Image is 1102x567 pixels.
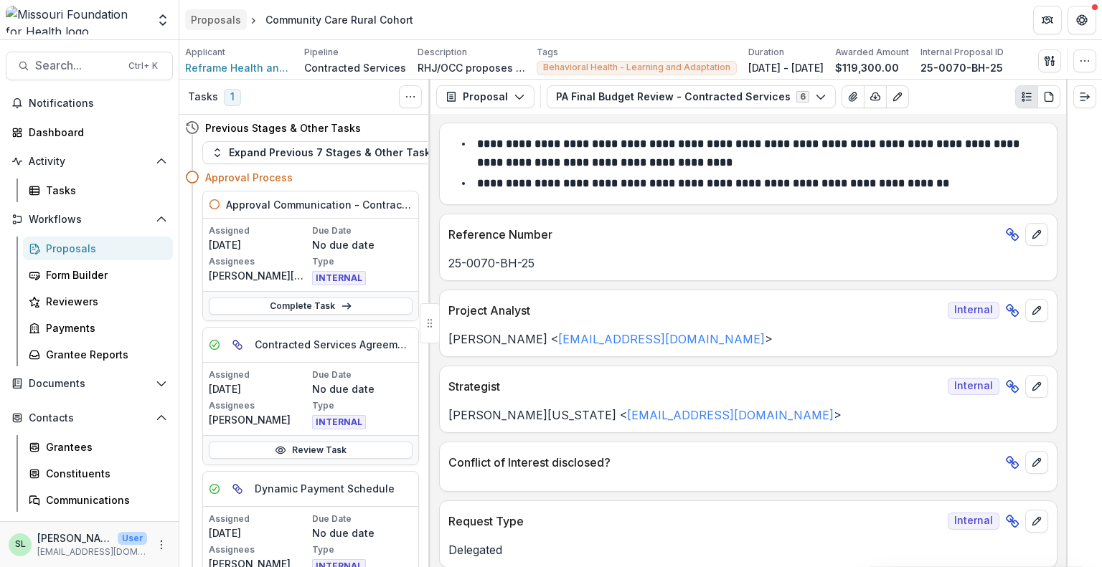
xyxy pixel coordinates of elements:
[209,368,309,381] p: Assigned
[46,320,161,335] div: Payments
[448,454,999,471] p: Conflict of Interest disclosed?
[547,85,836,108] button: PA Final Budget Review - Contracted Services6
[23,237,173,260] a: Proposals
[948,302,999,319] span: Internal
[29,214,150,226] span: Workflows
[185,9,247,30] a: Proposals
[15,540,26,549] div: Sada Lindsey
[1025,510,1048,533] button: edit
[205,120,361,135] h4: Previous Stages & Other Tasks
[205,170,293,185] h4: Approval Process
[209,224,309,237] p: Assigned
[1068,6,1096,34] button: Get Help
[46,347,161,362] div: Grantee Reports
[29,156,150,168] span: Activity
[6,150,173,173] button: Open Activity
[23,435,173,459] a: Grantees
[46,439,161,454] div: Grantees
[835,60,899,75] p: $119,300.00
[209,399,309,412] p: Assignees
[627,408,834,422] a: [EMAIL_ADDRESS][DOMAIN_NAME]
[436,85,534,108] button: Proposal
[418,46,467,59] p: Description
[448,406,1048,424] p: [PERSON_NAME][US_STATE] < >
[6,6,147,34] img: Missouri Foundation for Health logo
[312,271,366,285] span: INTERNAL
[558,332,765,346] a: [EMAIL_ADDRESS][DOMAIN_NAME]
[29,378,150,390] span: Documents
[448,254,1048,272] p: 25-0070-BH-25
[1025,223,1048,246] button: edit
[23,488,173,512] a: Communications
[920,60,1003,75] p: 25-0070-BH-25
[209,412,309,427] p: [PERSON_NAME]
[748,46,784,59] p: Duration
[1015,85,1038,108] button: Plaintext view
[537,46,558,59] p: Tags
[46,492,161,508] div: Communications
[312,415,366,429] span: INTERNAL
[543,62,730,72] span: Behavioral Health - Learning and Adaptation
[185,60,293,75] a: Reframe Health and Justice, LLC
[46,183,161,198] div: Tasks
[226,197,413,212] h5: Approval Communication - Contracted Service
[23,178,173,202] a: Tasks
[209,543,309,556] p: Assignees
[448,226,999,243] p: Reference Number
[188,91,218,103] h3: Tasks
[312,237,413,252] p: No due date
[118,532,147,545] p: User
[312,381,413,396] p: No due date
[46,241,161,256] div: Proposals
[1025,299,1048,322] button: edit
[23,316,173,340] a: Payments
[748,60,824,75] p: [DATE] - [DATE]
[312,368,413,381] p: Due Date
[209,255,309,268] p: Assignees
[312,224,413,237] p: Due Date
[418,60,525,75] p: RHJ/OCC proposes to advance community care by integrating peer leadership and lived experience in...
[209,442,413,459] a: Review Task
[842,85,865,108] button: View Attached Files
[209,381,309,396] p: [DATE]
[304,60,406,75] p: Contracted Services
[6,92,173,115] button: Notifications
[6,372,173,395] button: Open Documents
[312,399,413,412] p: Type
[209,513,309,525] p: Assigned
[448,378,942,395] p: Strategist
[312,513,413,525] p: Due Date
[29,125,161,140] div: Dashboard
[46,466,161,481] div: Constituents
[37,530,112,545] p: [PERSON_NAME]
[448,513,942,530] p: Request Type
[23,462,173,485] a: Constituents
[1033,6,1062,34] button: Partners
[226,333,249,356] button: View dependent tasks
[448,541,1048,558] p: Delegated
[255,481,395,496] h5: Dynamic Payment Schedule
[1025,451,1048,474] button: edit
[6,518,173,540] button: Open Data & Reporting
[312,543,413,556] p: Type
[312,255,413,268] p: Type
[304,46,339,59] p: Pipeline
[209,525,309,540] p: [DATE]
[126,58,161,74] div: Ctrl + K
[6,208,173,231] button: Open Workflows
[448,330,1048,348] p: [PERSON_NAME] < >
[202,141,446,164] button: Expand Previous 7 Stages & Other Tasks
[920,46,1004,59] p: Internal Proposal ID
[185,9,419,30] nav: breadcrumb
[835,46,909,59] p: Awarded Amount
[46,267,161,282] div: Form Builder
[23,263,173,287] a: Form Builder
[185,46,225,59] p: Applicant
[209,268,309,283] p: [PERSON_NAME][US_STATE]
[6,406,173,429] button: Open Contacts
[886,85,909,108] button: Edit as form
[209,297,413,315] a: Complete Task
[224,89,241,106] span: 1
[35,59,120,72] span: Search...
[255,337,413,352] h5: Contracted Services Agreement Generation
